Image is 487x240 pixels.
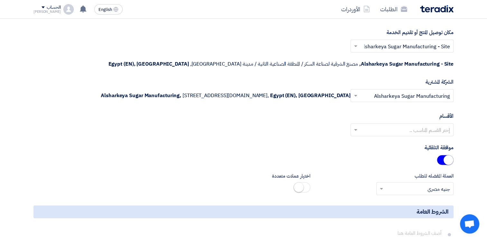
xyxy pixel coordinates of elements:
img: profile_test.png [63,4,74,14]
button: English [94,4,123,14]
label: الأقسام [439,112,454,120]
div: الحساب [47,5,61,10]
span: Egypt (EN), [GEOGRAPHIC_DATA] [270,92,351,99]
span: Alsharkeya Sugar Manufacturing - Site, [359,60,454,68]
span: Alsharkeya Sugar Manufacturing, [101,92,181,99]
span: [STREET_ADDRESS][DOMAIN_NAME], [183,92,269,99]
input: أضف الشروط العامة هنا [39,227,445,239]
a: الطلبات [375,2,412,17]
label: الشركة المشترية [426,78,454,86]
label: موافقة التلقائية [425,144,454,152]
h5: الشروط العامة [33,205,454,218]
span: مصنع الشرقية لصناعة السكر / المنطقة الصناعية الثانية / مدينة [GEOGRAPHIC_DATA], [190,60,358,68]
span: Egypt (EN), [GEOGRAPHIC_DATA] [108,60,189,68]
img: Teradix logo [420,5,454,13]
label: مكان توصيل المنتج أو تقديم الخدمة [387,29,454,36]
label: اختيار عملات متعددة [177,172,310,180]
div: Open chat [460,214,479,234]
a: الأوردرات [336,2,375,17]
span: English [98,7,112,12]
div: [PERSON_NAME] [33,10,61,14]
label: العملة المفضله للطلب [320,172,454,180]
